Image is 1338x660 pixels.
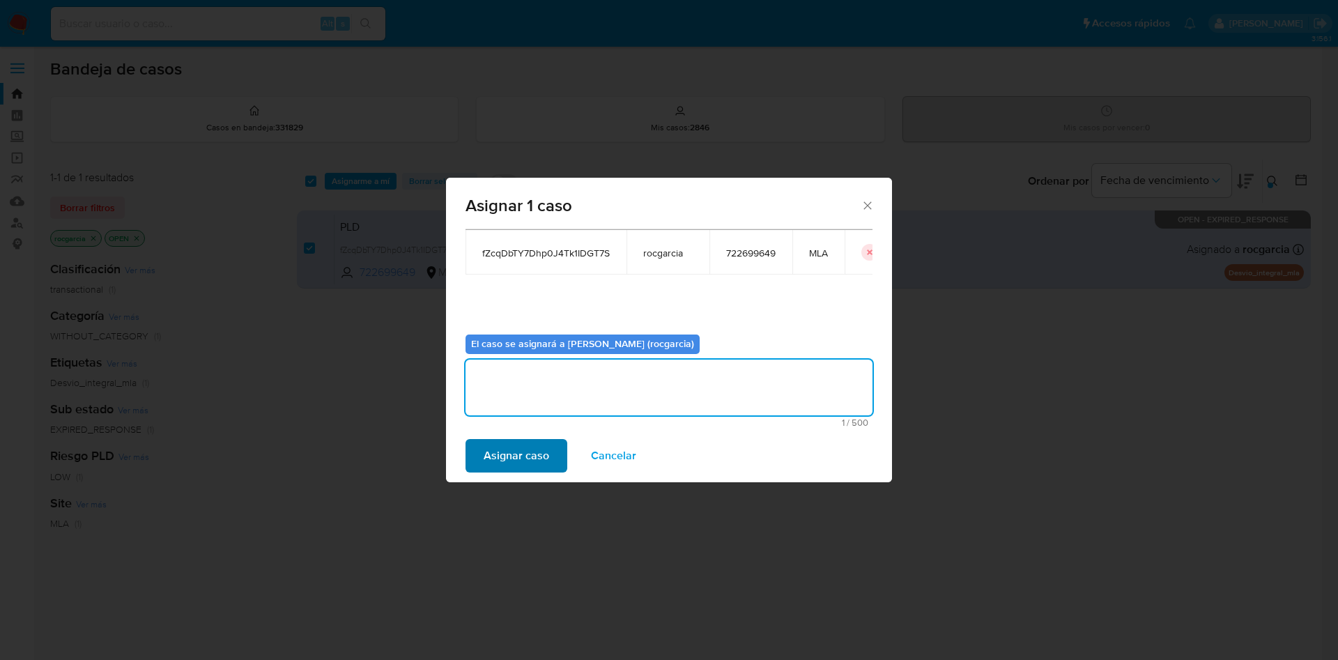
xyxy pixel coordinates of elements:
[471,337,694,351] b: El caso se asignará a [PERSON_NAME] (rocgarcia)
[484,440,549,471] span: Asignar caso
[861,199,873,211] button: Cerrar ventana
[591,440,636,471] span: Cancelar
[573,439,654,473] button: Cancelar
[446,178,892,482] div: assign-modal
[809,247,828,259] span: MLA
[482,247,610,259] span: fZcqDbTY7Dhp0J4Tk1IDGT7S
[726,247,776,259] span: 722699649
[470,418,868,427] span: Máximo 500 caracteres
[643,247,693,259] span: rocgarcia
[466,439,567,473] button: Asignar caso
[466,197,861,214] span: Asignar 1 caso
[861,244,878,261] button: icon-button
